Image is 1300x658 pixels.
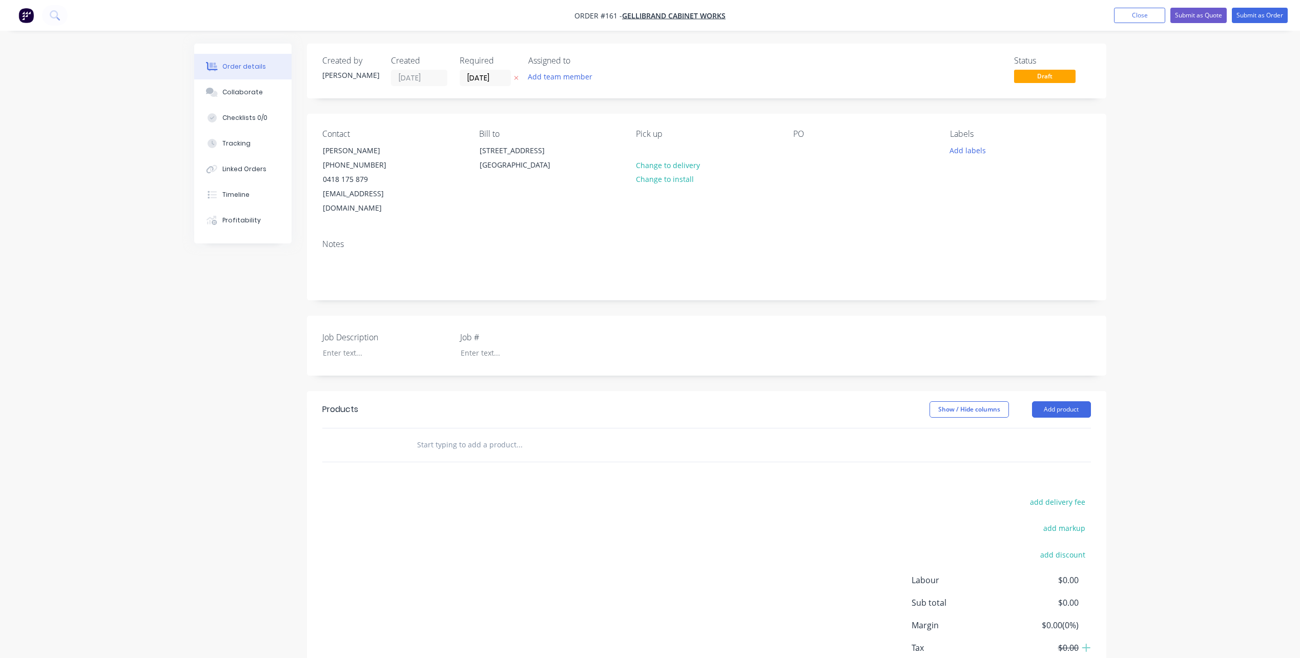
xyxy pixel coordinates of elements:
div: Checklists 0/0 [222,113,267,122]
span: $0.00 [1002,642,1078,654]
div: [GEOGRAPHIC_DATA] [480,158,565,172]
div: PO [793,129,934,139]
span: Labour [912,574,1003,586]
span: $0.00 [1002,574,1078,586]
div: [PERSON_NAME] [322,70,379,80]
div: Profitability [222,216,261,225]
div: Linked Orders [222,164,266,174]
button: Submit as Order [1232,8,1288,23]
button: Collaborate [194,79,292,105]
button: Change to delivery [630,158,705,172]
button: Add labels [944,143,992,157]
button: Order details [194,54,292,79]
button: Profitability [194,208,292,233]
div: Contact [322,129,463,139]
div: Required [460,56,516,66]
div: [PERSON_NAME][PHONE_NUMBER]0418 175 879[EMAIL_ADDRESS][DOMAIN_NAME] [314,143,417,216]
div: Assigned to [528,56,631,66]
div: 0418 175 879 [323,172,408,187]
input: Start typing to add a product... [417,435,622,455]
div: [PHONE_NUMBER] [323,158,408,172]
div: [STREET_ADDRESS] [480,143,565,158]
button: Add product [1032,401,1091,418]
span: $0.00 ( 0 %) [1002,619,1078,631]
div: Created [391,56,447,66]
div: Order details [222,62,266,71]
span: $0.00 [1002,597,1078,609]
button: Add team member [522,70,597,84]
span: Order #161 - [574,11,622,20]
div: Bill to [479,129,620,139]
button: Submit as Quote [1170,8,1227,23]
div: Products [322,403,358,416]
button: add markup [1038,521,1091,535]
div: Tracking [222,139,251,148]
div: [PERSON_NAME] [323,143,408,158]
div: Labels [950,129,1090,139]
button: Close [1114,8,1165,23]
button: Change to install [630,172,699,186]
button: add delivery fee [1025,495,1091,509]
img: Factory [18,8,34,23]
button: Add team member [528,70,598,84]
a: Gellibrand Cabinet Works [622,11,726,20]
div: Collaborate [222,88,263,97]
button: Linked Orders [194,156,292,182]
div: [STREET_ADDRESS][GEOGRAPHIC_DATA] [471,143,573,176]
div: [EMAIL_ADDRESS][DOMAIN_NAME] [323,187,408,215]
div: Timeline [222,190,250,199]
button: Checklists 0/0 [194,105,292,131]
div: Notes [322,239,1091,249]
div: Pick up [636,129,776,139]
span: Tax [912,642,1003,654]
span: Margin [912,619,1003,631]
button: add discount [1035,547,1091,561]
span: Sub total [912,597,1003,609]
div: Created by [322,56,379,66]
div: Status [1014,56,1091,66]
span: Draft [1014,70,1076,83]
button: Tracking [194,131,292,156]
label: Job Description [322,331,450,343]
button: Timeline [194,182,292,208]
button: Show / Hide columns [930,401,1009,418]
label: Job # [460,331,588,343]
